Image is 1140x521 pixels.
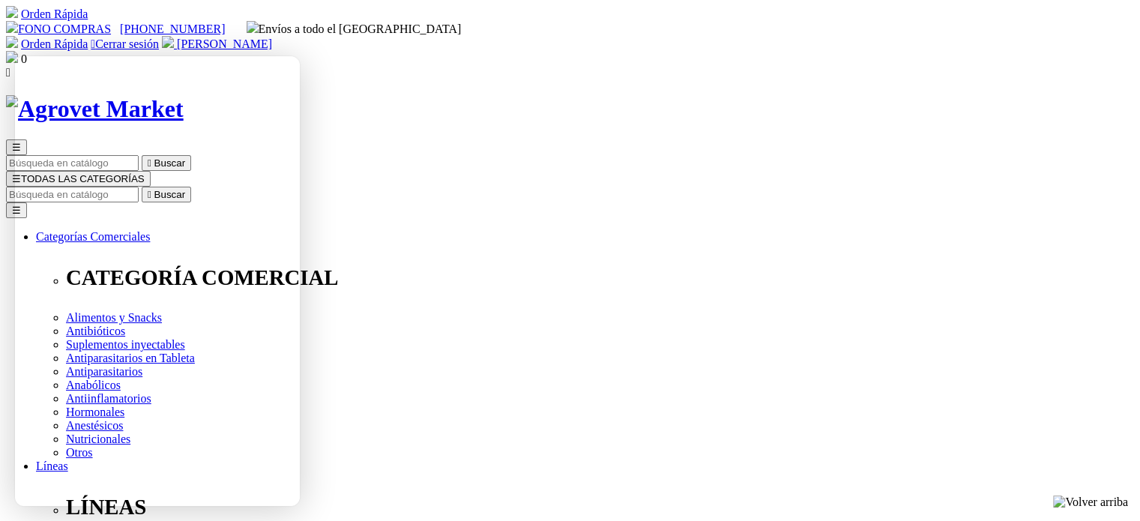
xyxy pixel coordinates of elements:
[12,142,21,153] span: ☰
[6,187,139,202] input: Buscar
[21,7,88,20] a: Orden Rápida
[6,139,27,155] button: ☰
[6,21,18,33] img: phone.svg
[177,37,272,50] span: [PERSON_NAME]
[120,22,225,35] a: [PHONE_NUMBER]
[21,52,27,65] span: 0
[66,265,1134,290] p: CATEGORÍA COMERCIAL
[6,66,10,79] i: 
[91,37,159,50] a: Cerrar sesión
[66,495,1134,520] p: LÍNEAS
[91,37,95,50] i: 
[6,22,111,35] a: FONO COMPRAS
[162,36,174,48] img: user.svg
[1053,496,1128,509] img: Volver arriba
[12,173,21,184] span: ☰
[247,22,462,35] span: Envíos a todo el [GEOGRAPHIC_DATA]
[6,6,18,18] img: shopping-cart.svg
[6,171,151,187] button: ☰TODAS LAS CATEGORÍAS
[162,37,272,50] a: [PERSON_NAME]
[6,95,184,123] img: Agrovet Market
[15,56,300,506] iframe: Brevo live chat
[247,21,259,33] img: delivery-truck.svg
[6,36,18,48] img: shopping-cart.svg
[6,51,18,63] img: shopping-bag.svg
[21,37,88,50] a: Orden Rápida
[6,202,27,218] button: ☰
[6,155,139,171] input: Buscar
